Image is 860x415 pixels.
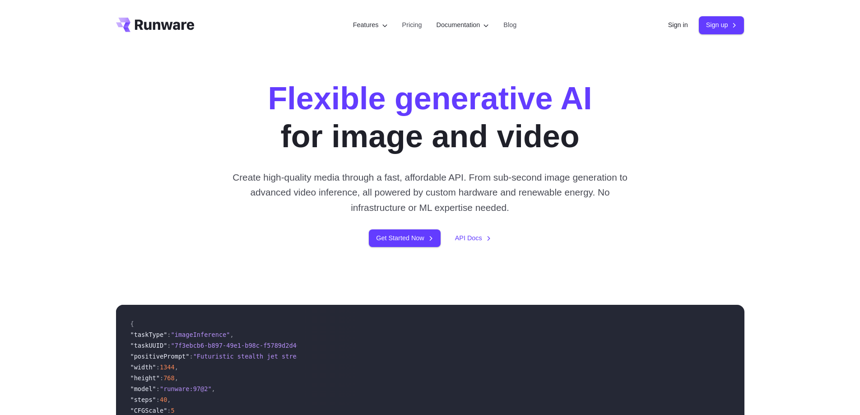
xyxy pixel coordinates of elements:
[268,81,592,116] strong: Flexible generative AI
[353,20,388,30] label: Features
[699,16,744,34] a: Sign up
[160,364,175,371] span: 1344
[437,20,489,30] label: Documentation
[189,353,193,360] span: :
[130,385,156,392] span: "model"
[167,331,171,338] span: :
[212,385,215,392] span: ,
[130,320,134,327] span: {
[175,374,178,382] span: ,
[167,396,171,403] span: ,
[130,364,156,371] span: "width"
[167,407,171,414] span: :
[268,79,592,155] h1: for image and video
[130,331,167,338] span: "taskType"
[402,20,422,30] a: Pricing
[160,374,163,382] span: :
[369,229,440,247] a: Get Started Now
[116,18,195,32] a: Go to /
[130,353,190,360] span: "positivePrompt"
[229,170,631,215] p: Create high-quality media through a fast, affordable API. From sub-second image generation to adv...
[156,396,160,403] span: :
[171,331,230,338] span: "imageInference"
[171,342,311,349] span: "7f3ebcb6-b897-49e1-b98c-f5789d2d40d7"
[193,353,530,360] span: "Futuristic stealth jet streaking through a neon-lit cityscape with glowing purple exhaust"
[160,385,212,392] span: "runware:97@2"
[455,233,491,243] a: API Docs
[163,374,175,382] span: 768
[160,396,167,403] span: 40
[156,364,160,371] span: :
[503,20,516,30] a: Blog
[130,396,156,403] span: "steps"
[171,407,175,414] span: 5
[175,364,178,371] span: ,
[167,342,171,349] span: :
[156,385,160,392] span: :
[668,20,688,30] a: Sign in
[130,407,167,414] span: "CFGScale"
[230,331,233,338] span: ,
[130,374,160,382] span: "height"
[130,342,167,349] span: "taskUUID"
